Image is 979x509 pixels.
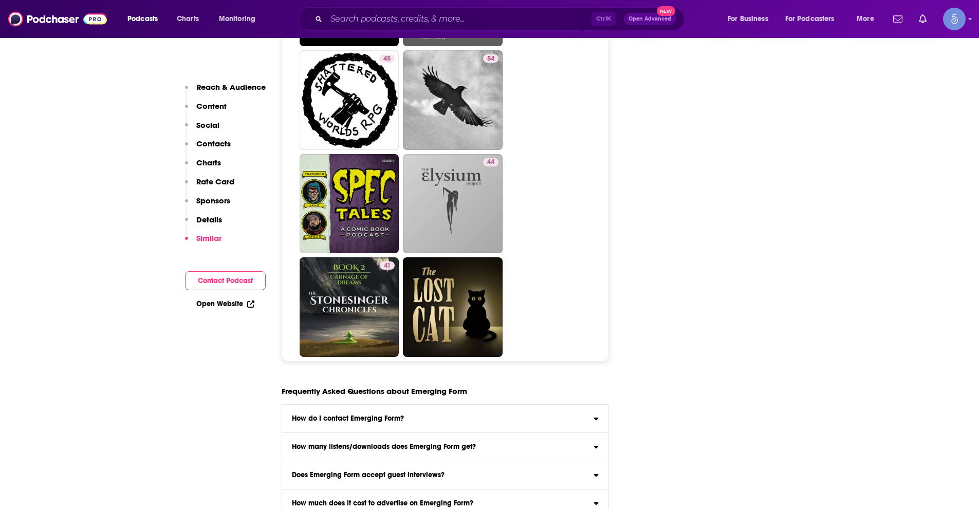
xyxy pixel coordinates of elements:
p: Sponsors [196,196,230,205]
a: 54 [403,50,503,150]
button: Open AdvancedNew [624,13,676,25]
a: 44 [483,158,498,166]
span: 41 [384,261,391,271]
a: 54 [483,54,498,63]
button: open menu [779,11,849,27]
span: 45 [383,54,391,64]
a: Show notifications dropdown [915,10,931,28]
button: Similar [185,233,221,252]
span: More [857,12,874,26]
span: Podcasts [127,12,158,26]
button: Rate Card [185,177,234,196]
button: open menu [849,11,887,27]
h3: How many listens/downloads does Emerging Form get? [292,443,476,450]
span: 44 [487,157,494,167]
p: Rate Card [196,177,234,186]
p: Content [196,101,227,111]
button: open menu [721,11,781,27]
a: 41 [300,257,399,357]
p: Social [196,120,219,130]
span: 54 [487,54,494,64]
span: For Podcasters [785,12,835,26]
button: open menu [212,11,269,27]
h3: Does Emerging Form accept guest interviews? [292,472,445,479]
p: Similar [196,233,221,243]
span: Logged in as Spiral5-G1 [943,8,966,30]
button: Charts [185,158,221,177]
a: Show notifications dropdown [889,10,907,28]
button: Contact Podcast [185,271,266,290]
button: Details [185,215,222,234]
p: Reach & Audience [196,82,266,92]
span: Monitoring [219,12,255,26]
h3: Frequently Asked Questions about Emerging Form [282,386,467,396]
a: 45 [300,50,399,150]
input: Search podcasts, credits, & more... [326,11,592,27]
button: Contacts [185,139,231,158]
span: New [657,6,675,16]
span: Ctrl K [592,12,616,26]
a: 41 [380,261,395,270]
button: Content [185,101,227,120]
button: Social [185,120,219,139]
a: Charts [170,11,205,27]
span: For Business [728,12,768,26]
a: 45 [379,54,395,63]
p: Details [196,215,222,224]
span: Open Advanced [629,16,671,22]
p: Charts [196,158,221,167]
a: Open Website [196,299,254,308]
a: 44 [403,154,503,254]
h3: How do I contact Emerging Form? [292,415,404,422]
button: open menu [120,11,171,27]
div: Search podcasts, credits, & more... [308,7,694,31]
h3: How much does it cost to advertise on Emerging Form? [292,500,473,507]
img: Podchaser - Follow, Share and Rate Podcasts [8,9,107,29]
button: Show profile menu [943,8,966,30]
span: Charts [177,12,199,26]
img: User Profile [943,8,966,30]
button: Reach & Audience [185,82,266,101]
button: Sponsors [185,196,230,215]
p: Contacts [196,139,231,148]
